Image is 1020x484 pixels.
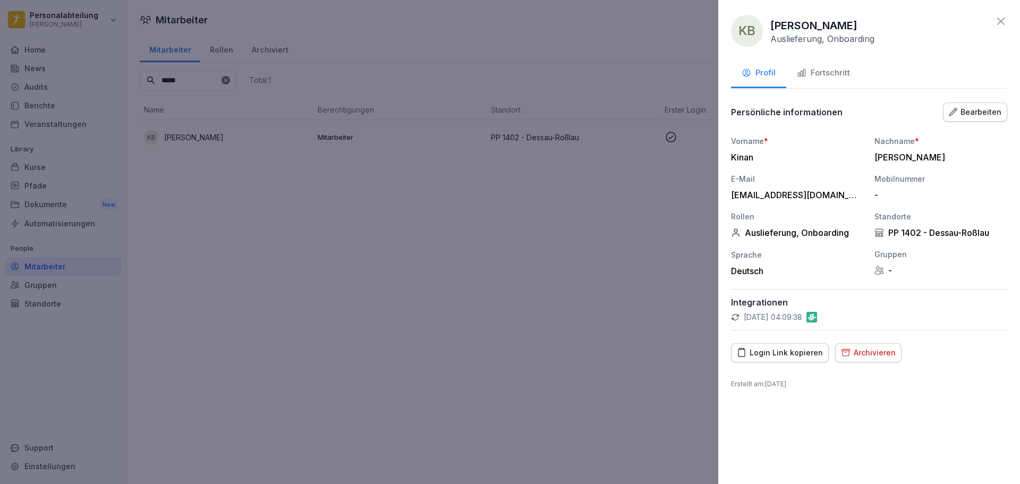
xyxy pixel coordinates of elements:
p: Auslieferung, Onboarding [770,33,874,44]
div: E-Mail [731,173,864,184]
p: [PERSON_NAME] [770,18,857,33]
p: Persönliche informationen [731,107,843,117]
button: Login Link kopieren [731,343,829,362]
div: Gruppen [874,249,1007,260]
div: Auslieferung, Onboarding [731,227,864,238]
div: [EMAIL_ADDRESS][DOMAIN_NAME] [731,190,858,200]
div: Nachname [874,135,1007,147]
button: Fortschritt [786,60,861,88]
div: - [874,265,1007,276]
p: Erstellt am : [DATE] [731,379,1007,389]
div: Bearbeiten [949,106,1001,118]
div: Sprache [731,249,864,260]
div: Vorname [731,135,864,147]
div: Archivieren [841,347,896,359]
button: Archivieren [835,343,902,362]
p: [DATE] 04:09:38 [744,312,802,322]
div: - [874,190,1002,200]
div: Kinan [731,152,858,163]
img: gastromatic.png [806,312,817,322]
div: Standorte [874,211,1007,222]
div: Login Link kopieren [737,347,823,359]
div: Fortschritt [797,67,850,79]
div: Rollen [731,211,864,222]
div: Profil [742,67,776,79]
p: Integrationen [731,297,1007,308]
div: PP 1402 - Dessau-Roßlau [874,227,1007,238]
button: Bearbeiten [943,103,1007,122]
div: KB [731,15,763,47]
div: Deutsch [731,266,864,276]
div: Mobilnummer [874,173,1007,184]
button: Profil [731,60,786,88]
div: [PERSON_NAME] [874,152,1002,163]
